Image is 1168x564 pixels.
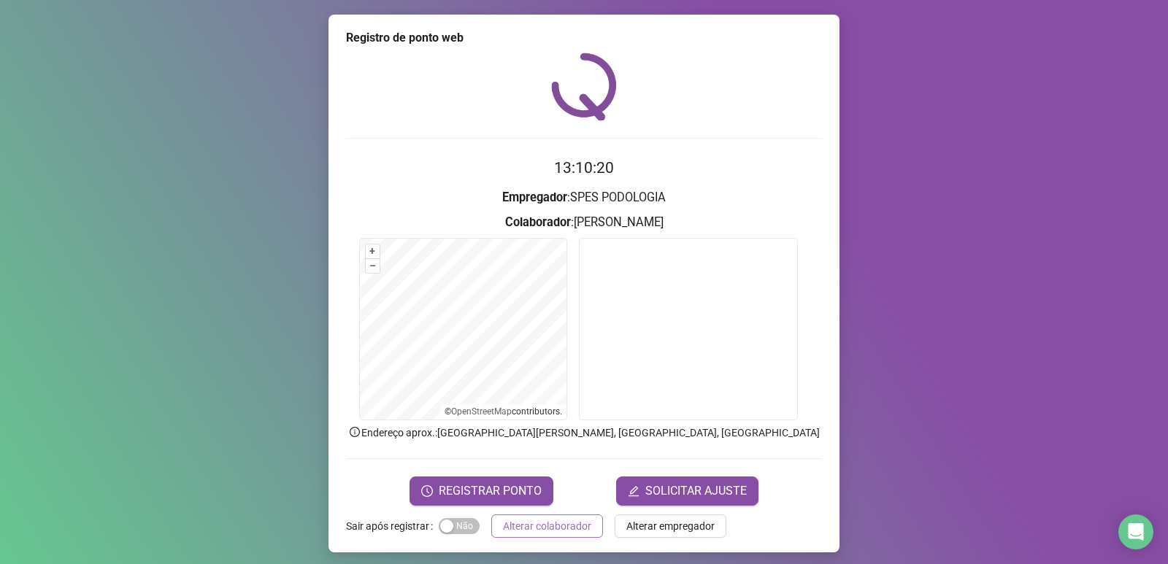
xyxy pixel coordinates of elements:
[551,53,617,120] img: QRPoint
[502,190,567,204] strong: Empregador
[445,406,562,417] li: © contributors.
[346,213,822,232] h3: : [PERSON_NAME]
[346,29,822,47] div: Registro de ponto web
[554,159,614,177] time: 13:10:20
[503,518,591,534] span: Alterar colaborador
[626,518,715,534] span: Alterar empregador
[421,485,433,497] span: clock-circle
[1118,514,1153,549] div: Open Intercom Messenger
[491,514,603,538] button: Alterar colaborador
[410,476,553,506] button: REGISTRAR PONTO
[616,476,758,506] button: editSOLICITAR AJUSTE
[346,425,822,441] p: Endereço aprox. : [GEOGRAPHIC_DATA][PERSON_NAME], [GEOGRAPHIC_DATA], [GEOGRAPHIC_DATA]
[615,514,726,538] button: Alterar empregador
[348,425,361,439] span: info-circle
[346,514,439,538] label: Sair após registrar
[628,485,639,497] span: edit
[439,482,542,500] span: REGISTRAR PONTO
[645,482,747,500] span: SOLICITAR AJUSTE
[505,215,571,229] strong: Colaborador
[451,406,512,417] a: OpenStreetMap
[346,188,822,207] h3: : SPES PODOLOGIA
[366,259,380,273] button: –
[366,244,380,258] button: +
